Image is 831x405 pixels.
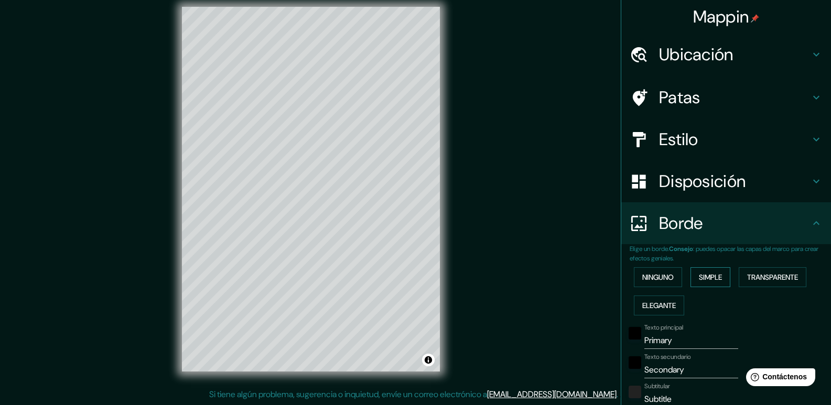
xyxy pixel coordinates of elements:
[747,272,798,282] font: Transparente
[621,76,831,118] div: Patas
[629,356,641,369] button: negro
[621,118,831,160] div: Estilo
[630,245,818,262] font: : puedes opacar las capas del marco para crear efectos geniales.
[659,212,703,234] font: Borde
[669,245,693,253] font: Consejo
[487,389,617,400] a: [EMAIL_ADDRESS][DOMAIN_NAME]
[630,245,669,253] font: Elige un borde.
[642,272,674,282] font: Ninguno
[738,364,819,393] iframe: Lanzador de widgets de ayuda
[209,389,487,400] font: Si tiene algún problema, sugerencia o inquietud, envíe un correo electrónico a
[644,353,691,361] font: Texto secundario
[629,386,641,398] button: color-222222
[751,14,759,23] img: pin-icon.png
[699,272,722,282] font: Simple
[621,202,831,244] div: Borde
[634,295,684,315] button: Elegante
[659,86,700,108] font: Patas
[634,267,682,287] button: Ninguno
[739,267,806,287] button: Transparente
[617,389,618,400] font: .
[659,43,733,65] font: Ubicación
[659,128,698,150] font: Estilo
[644,382,670,390] font: Subtitular
[659,170,746,192] font: Disposición
[422,354,435,366] button: Activar o desactivar atribución
[690,267,730,287] button: Simple
[644,323,683,332] font: Texto principal
[642,301,676,310] font: Elegante
[621,34,831,75] div: Ubicación
[693,6,749,28] font: Mappin
[618,388,620,400] font: .
[629,327,641,340] button: negro
[620,388,622,400] font: .
[621,160,831,202] div: Disposición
